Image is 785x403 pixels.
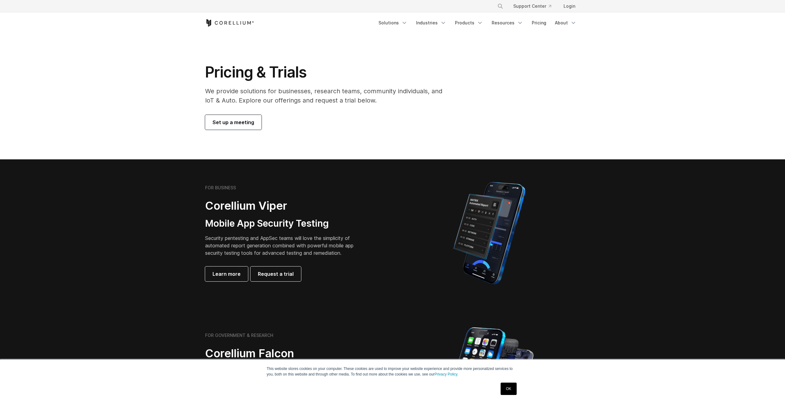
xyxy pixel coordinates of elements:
[205,346,378,360] h2: Corellium Falcon
[205,199,363,213] h2: Corellium Viper
[213,119,254,126] span: Set up a meeting
[258,270,294,278] span: Request a trial
[495,1,506,12] button: Search
[435,372,458,376] a: Privacy Policy.
[205,267,248,281] a: Learn more
[205,63,451,82] h1: Pricing & Trials
[250,267,301,281] a: Request a trial
[205,115,262,130] a: Set up a meeting
[551,17,580,28] a: About
[205,333,273,338] h6: FOR GOVERNMENT & RESEARCH
[205,86,451,105] p: We provide solutions for businesses, research teams, community individuals, and IoT & Auto. Explo...
[205,185,236,191] h6: FOR BUSINESS
[205,19,254,27] a: Corellium Home
[443,179,536,287] img: Corellium MATRIX automated report on iPhone showing app vulnerability test results across securit...
[412,17,450,28] a: Industries
[205,218,363,229] h3: Mobile App Security Testing
[528,17,550,28] a: Pricing
[559,1,580,12] a: Login
[451,17,487,28] a: Products
[490,1,580,12] div: Navigation Menu
[501,383,516,395] a: OK
[508,1,556,12] a: Support Center
[267,366,519,377] p: This website stores cookies on your computer. These cookies are used to improve your website expe...
[488,17,527,28] a: Resources
[205,234,363,257] p: Security pentesting and AppSec teams will love the simplicity of automated report generation comb...
[375,17,411,28] a: Solutions
[375,17,580,28] div: Navigation Menu
[213,270,241,278] span: Learn more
